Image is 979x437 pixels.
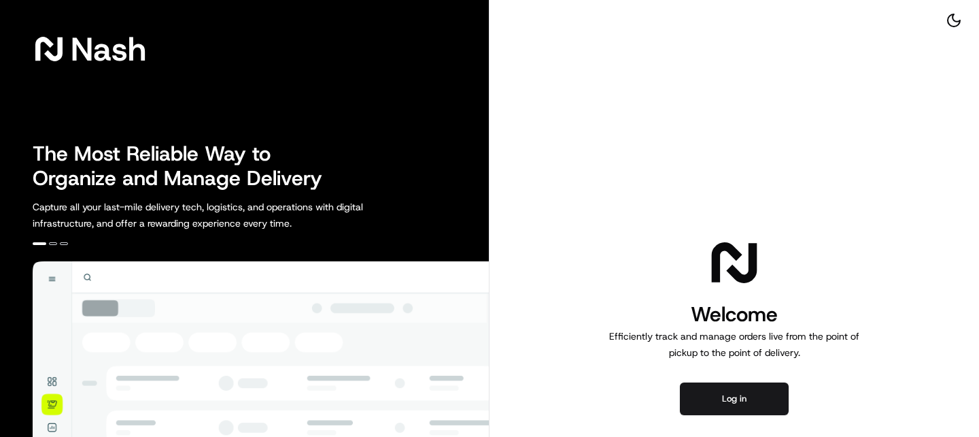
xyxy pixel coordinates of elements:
p: Efficiently track and manage orders live from the point of pickup to the point of delivery. [604,328,865,361]
h2: The Most Reliable Way to Organize and Manage Delivery [33,142,337,191]
button: Log in [680,383,789,415]
p: Capture all your last-mile delivery tech, logistics, and operations with digital infrastructure, ... [33,199,424,231]
h1: Welcome [604,301,865,328]
span: Nash [71,35,146,63]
